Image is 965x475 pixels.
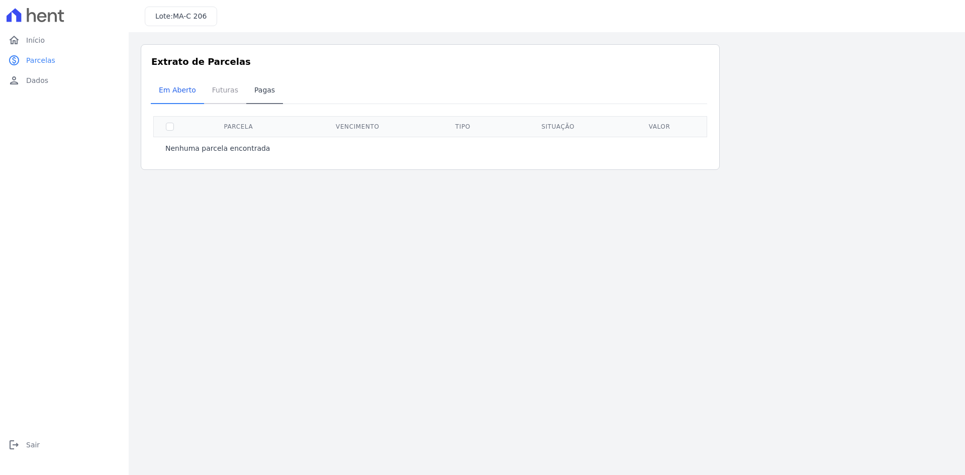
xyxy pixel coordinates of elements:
th: Tipo [424,116,502,137]
th: Valor [615,116,705,137]
span: Pagas [248,80,281,100]
a: paidParcelas [4,50,125,70]
i: home [8,34,20,46]
span: Futuras [206,80,244,100]
span: Sair [26,440,40,450]
h3: Extrato de Parcelas [151,55,709,68]
p: Nenhuma parcela encontrada [165,143,270,153]
a: logoutSair [4,435,125,455]
th: Vencimento [291,116,424,137]
th: Parcela [186,116,291,137]
a: Futuras [204,78,246,104]
h3: Lote: [155,11,207,22]
th: Situação [502,116,615,137]
a: Em Aberto [151,78,204,104]
span: Em Aberto [153,80,202,100]
i: logout [8,439,20,451]
span: Parcelas [26,55,55,65]
a: homeInício [4,30,125,50]
span: Início [26,35,45,45]
a: Pagas [246,78,283,104]
span: Dados [26,75,48,85]
i: person [8,74,20,86]
i: paid [8,54,20,66]
a: personDados [4,70,125,90]
span: MA-C 206 [173,12,207,20]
